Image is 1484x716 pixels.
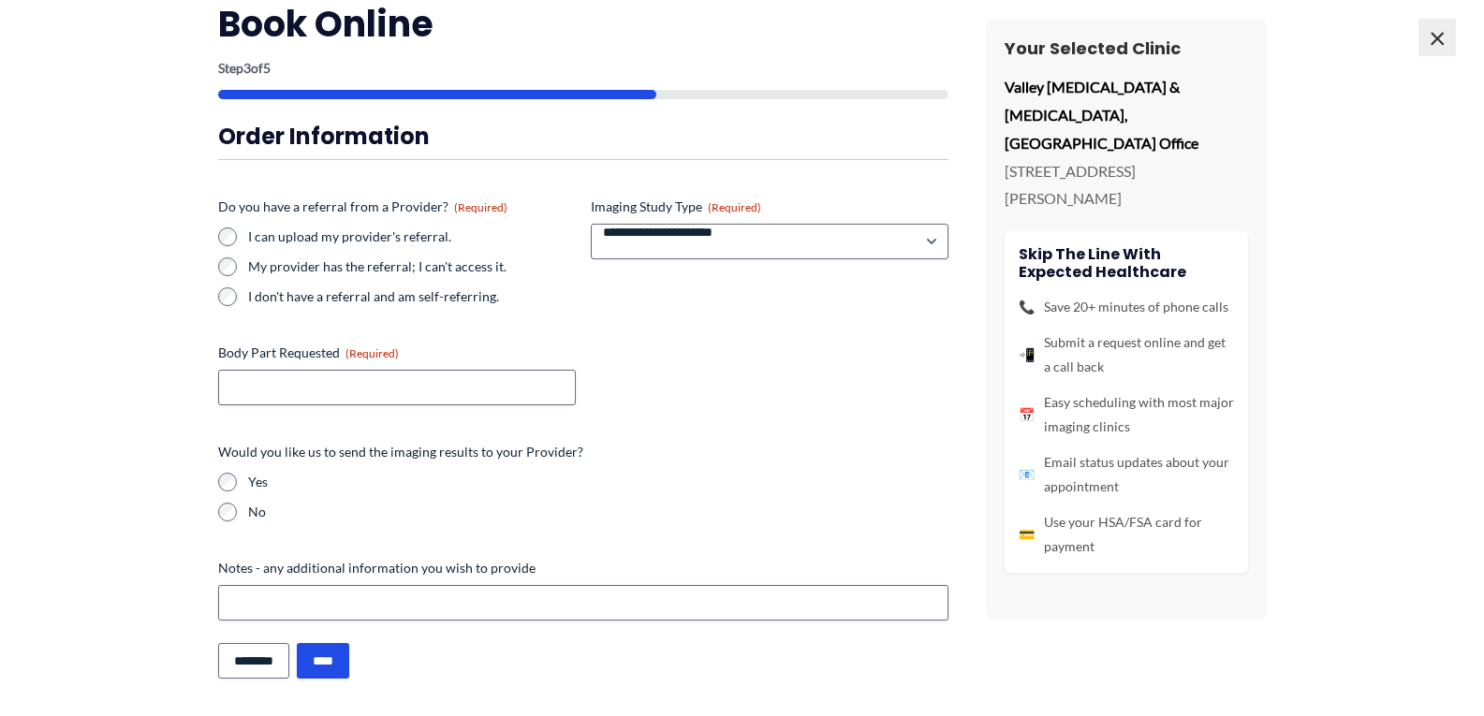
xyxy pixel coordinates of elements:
span: 5 [263,60,271,76]
p: Step of [218,62,948,75]
span: 💳 [1019,522,1035,547]
h2: Book Online [218,1,948,47]
legend: Would you like us to send the imaging results to your Provider? [218,443,583,461]
h3: Order Information [218,122,948,151]
li: Submit a request online and get a call back [1019,330,1234,379]
label: Notes - any additional information you wish to provide [218,559,948,577]
label: No [248,503,948,521]
li: Easy scheduling with most major imaging clinics [1019,390,1234,439]
span: 3 [243,60,251,76]
span: (Required) [345,346,399,360]
label: My provider has the referral; I can't access it. [248,257,576,276]
span: × [1418,19,1456,56]
h3: Your Selected Clinic [1005,37,1248,59]
p: [STREET_ADDRESS][PERSON_NAME] [1005,157,1248,212]
span: (Required) [454,200,507,214]
label: I can upload my provider's referral. [248,227,576,246]
label: Yes [248,473,948,491]
h4: Skip the line with Expected Healthcare [1019,245,1234,281]
label: I don't have a referral and am self-referring. [248,287,576,306]
label: Body Part Requested [218,343,576,362]
li: Save 20+ minutes of phone calls [1019,295,1234,319]
span: 📲 [1019,343,1035,367]
li: Use your HSA/FSA card for payment [1019,510,1234,559]
p: Valley [MEDICAL_DATA] & [MEDICAL_DATA], [GEOGRAPHIC_DATA] Office [1005,73,1248,156]
label: Imaging Study Type [591,197,948,216]
span: (Required) [708,200,761,214]
span: 📅 [1019,402,1035,427]
li: Email status updates about your appointment [1019,450,1234,499]
span: 📞 [1019,295,1035,319]
span: 📧 [1019,462,1035,487]
legend: Do you have a referral from a Provider? [218,197,507,216]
